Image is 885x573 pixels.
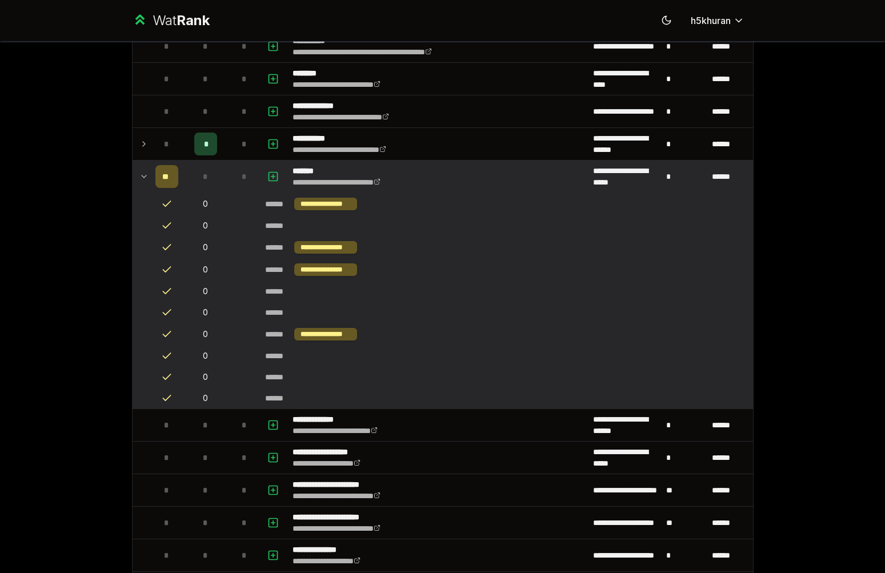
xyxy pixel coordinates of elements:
span: Rank [177,12,210,29]
td: 0 [183,281,229,302]
span: h5khuran [691,14,731,27]
td: 0 [183,193,229,215]
a: WatRank [132,11,210,30]
td: 0 [183,237,229,258]
button: h5khuran [682,10,754,31]
td: 0 [183,346,229,366]
td: 0 [183,367,229,387]
td: 0 [183,259,229,281]
td: 0 [183,388,229,408]
td: 0 [183,215,229,236]
td: 0 [183,323,229,345]
td: 0 [183,302,229,323]
div: Wat [153,11,210,30]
